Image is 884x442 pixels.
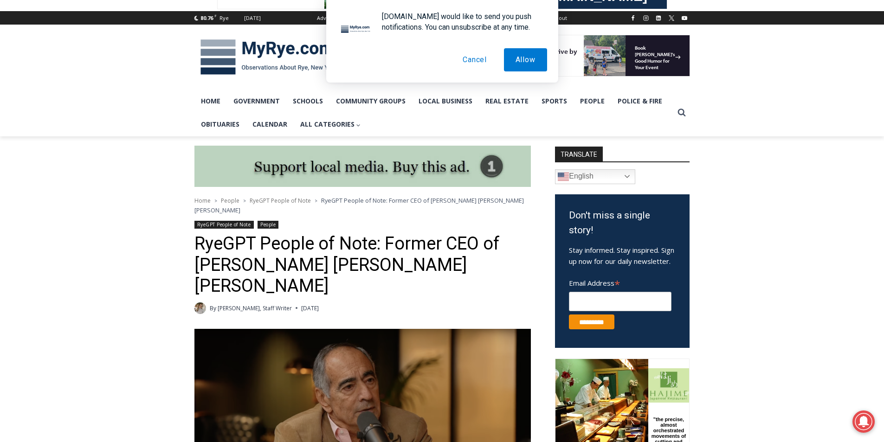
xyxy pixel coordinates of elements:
img: s_800_d653096d-cda9-4b24-94f4-9ae0c7afa054.jpeg [225,0,280,42]
a: Obituaries [194,113,246,136]
a: Calendar [246,113,294,136]
img: notification icon [337,11,374,48]
a: Home [194,90,227,113]
a: Schools [286,90,329,113]
p: Stay informed. Stay inspired. Sign up now for our daily newsletter. [569,244,676,267]
span: > [214,198,217,204]
a: Open Tues. - Sun. [PHONE_NUMBER] [0,93,93,115]
a: English [555,169,635,184]
a: Local Business [412,90,479,113]
button: Allow [504,48,547,71]
h4: Book [PERSON_NAME]'s Good Humor for Your Event [283,10,323,36]
a: Author image [194,302,206,314]
span: > [243,198,246,204]
strong: TRANSLATE [555,147,603,161]
a: Sports [535,90,574,113]
h1: RyeGPT People of Note: Former CEO of [PERSON_NAME] [PERSON_NAME] [PERSON_NAME] [194,233,531,297]
a: Book [PERSON_NAME]'s Good Humor for Your Event [276,3,335,42]
a: RyeGPT People of Note [194,221,254,229]
nav: Primary Navigation [194,90,673,136]
button: View Search Form [673,104,690,121]
img: en [558,171,569,182]
img: support local media, buy this ad [194,146,531,187]
a: RyeGPT People of Note [250,197,311,205]
label: Email Address [569,274,671,290]
div: "the precise, almost orchestrated movements of cutting and assembling sushi and [PERSON_NAME] mak... [95,58,132,111]
a: Government [227,90,286,113]
a: Police & Fire [611,90,669,113]
span: Open Tues. - Sun. [PHONE_NUMBER] [3,96,91,131]
span: RyeGPT People of Note: Former CEO of [PERSON_NAME] [PERSON_NAME] [PERSON_NAME] [194,196,524,214]
h3: Don't miss a single story! [569,208,676,237]
a: People [258,221,278,229]
button: Child menu of All Categories [294,113,368,136]
a: People [574,90,611,113]
img: (PHOTO: MyRye.com Summer 2023 intern Beatrice Larzul.) [194,302,206,314]
a: Home [194,197,211,205]
a: People [221,197,239,205]
span: > [315,198,317,204]
time: [DATE] [301,304,319,313]
a: Real Estate [479,90,535,113]
a: [PERSON_NAME], Staff Writer [218,304,292,312]
span: By [210,304,216,313]
nav: Breadcrumbs [194,196,531,215]
span: Intern @ [DOMAIN_NAME] [243,92,430,113]
div: "[PERSON_NAME] and I covered the [DATE] Parade, which was a really eye opening experience as I ha... [234,0,439,90]
div: [DOMAIN_NAME] would like to send you push notifications. You can unsubscribe at any time. [374,11,547,32]
button: Cancel [451,48,498,71]
a: Intern @ [DOMAIN_NAME] [223,90,450,115]
div: Book [PERSON_NAME]'s Good Humor for Your Drive by Birthday [61,12,229,30]
a: Community Groups [329,90,412,113]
